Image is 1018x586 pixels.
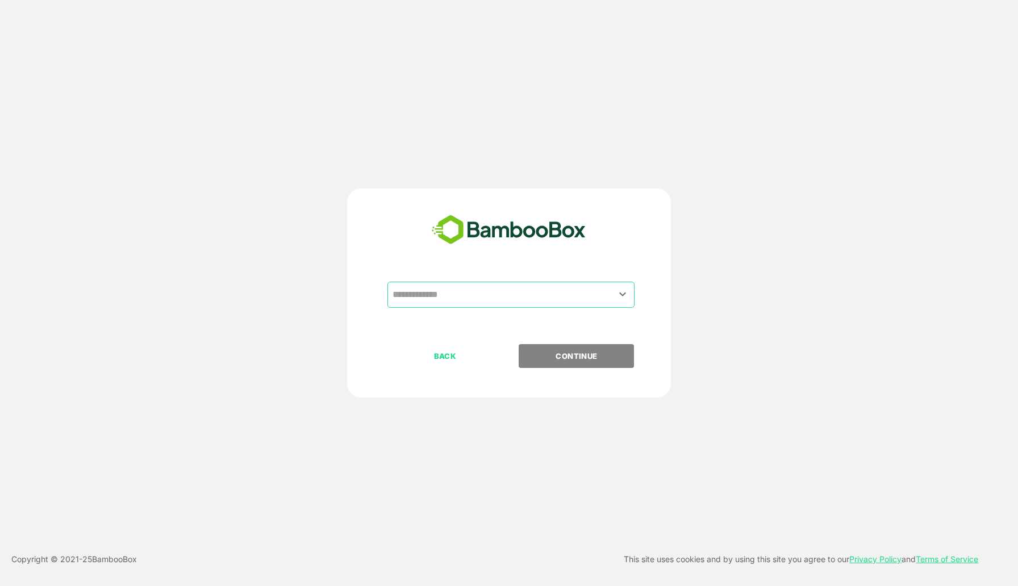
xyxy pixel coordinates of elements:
[849,554,902,564] a: Privacy Policy
[615,287,631,302] button: Open
[387,344,503,368] button: BACK
[425,211,592,249] img: bamboobox
[520,350,633,362] p: CONTINUE
[519,344,634,368] button: CONTINUE
[11,552,137,566] p: Copyright © 2021- 25 BambooBox
[916,554,978,564] a: Terms of Service
[624,552,978,566] p: This site uses cookies and by using this site you agree to our and
[389,350,502,362] p: BACK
